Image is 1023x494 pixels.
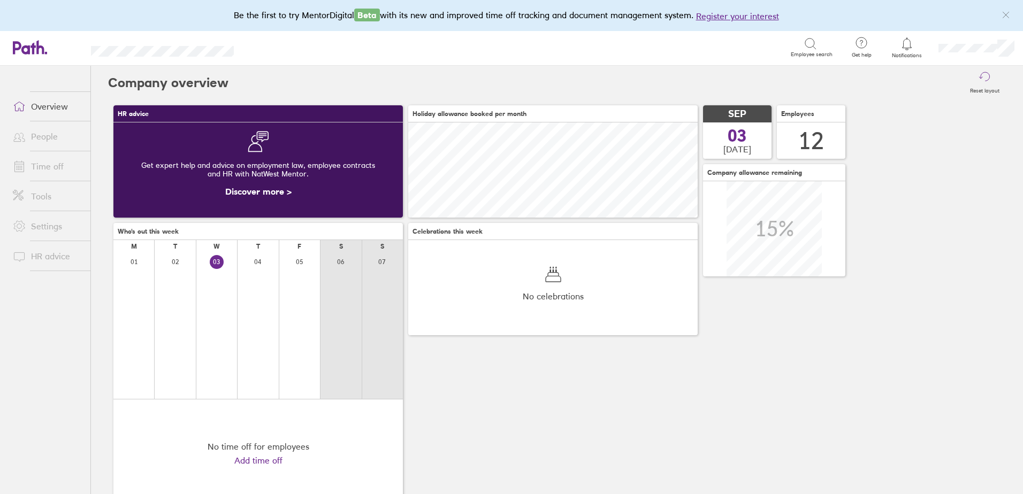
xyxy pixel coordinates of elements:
a: Settings [4,215,90,237]
span: No celebrations [523,291,584,301]
span: Holiday allowance booked per month [413,110,526,118]
span: 03 [728,127,747,144]
div: Get expert help and advice on employment law, employee contracts and HR with NatWest Mentor. [122,152,394,187]
div: No time off for employees [208,442,309,451]
span: SEP [728,109,746,120]
span: Get help [844,52,879,58]
span: Who's out this week [118,228,179,235]
div: Be the first to try MentorDigital with its new and improved time off tracking and document manage... [234,9,790,22]
a: People [4,126,90,147]
div: S [339,243,343,250]
span: Notifications [890,52,925,59]
span: Beta [354,9,380,21]
a: Add time off [234,456,283,465]
a: Overview [4,96,90,117]
button: Register your interest [696,10,779,22]
span: HR advice [118,110,149,118]
span: Celebrations this week [413,228,483,235]
div: S [380,243,384,250]
span: [DATE] [723,144,751,154]
span: Employees [781,110,814,118]
a: HR advice [4,245,90,267]
div: F [297,243,301,250]
div: W [213,243,220,250]
div: 12 [798,127,824,155]
a: Notifications [890,36,925,59]
span: Company allowance remaining [707,169,802,176]
span: Employee search [791,51,833,58]
div: Search [263,42,290,52]
a: Discover more > [225,186,292,197]
a: Tools [4,186,90,207]
h2: Company overview [108,66,228,100]
button: Reset layout [964,66,1006,100]
div: T [173,243,177,250]
div: M [131,243,137,250]
a: Time off [4,156,90,177]
div: T [256,243,260,250]
label: Reset layout [964,84,1006,94]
